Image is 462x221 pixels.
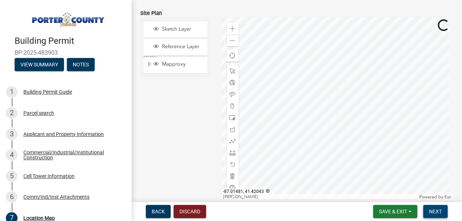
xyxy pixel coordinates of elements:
div: 4 [6,149,18,161]
button: Discard [174,205,206,218]
span: Save & Exit [379,209,407,214]
div: 2 [6,107,18,119]
label: Site Plan [140,11,162,16]
span: Mapproxy [160,61,205,67]
div: Building Permit Guide [23,89,72,94]
div: Applicant and Property Information [23,132,104,137]
div: Powered by [417,194,453,200]
span: Back [152,209,165,214]
button: Notes [67,58,95,71]
div: 1 [6,86,18,98]
div: Commercial/Industrial/Institutional Construction [23,150,120,160]
button: Next [423,205,448,218]
a: Esri [444,194,451,199]
button: Save & Exit [373,205,417,218]
wm-modal-confirm: Notes [67,62,95,68]
button: Back [146,205,171,218]
div: Zoom out [227,35,239,46]
span: Sketch Layer [160,26,205,32]
div: Comm/Ind/Inst Attachments [23,194,90,199]
span: Expand [147,61,152,69]
div: [PERSON_NAME] [221,194,418,200]
wm-modal-confirm: Summary [15,62,64,68]
span: Next [429,209,442,214]
span: Reference Layer [160,43,205,50]
div: Cell Tower Information [23,174,75,179]
span: BP-2025-483903 [15,49,117,56]
div: Sketch Layer [152,26,205,33]
div: 5 [6,170,18,182]
button: View Summary [15,58,64,71]
ul: Layer List [143,20,208,75]
li: Sketch Layer [144,22,207,38]
div: Parcel search [23,110,54,116]
li: Reference Layer [144,39,207,55]
div: 6 [6,191,18,203]
div: Zoom in [227,23,239,35]
img: Porter County, Indiana [15,8,120,28]
li: Mapproxy [144,57,207,73]
h4: Building Permit [15,36,126,46]
div: Mapproxy [152,61,205,68]
div: Find my location [227,50,239,62]
div: Reference Layer [152,43,205,51]
div: 3 [6,128,18,140]
div: Location Map [23,216,55,221]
